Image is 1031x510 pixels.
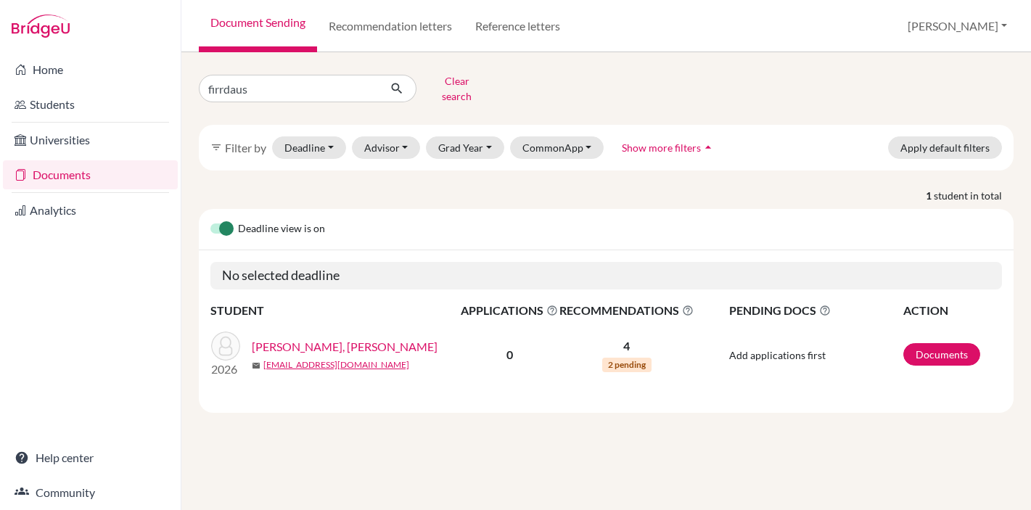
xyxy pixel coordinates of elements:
a: Help center [3,443,178,472]
i: filter_list [210,141,222,153]
a: Students [3,90,178,119]
a: Community [3,478,178,507]
th: ACTION [903,301,1002,320]
a: Home [3,55,178,84]
strong: 1 [926,188,934,203]
button: Clear search [416,70,497,107]
h5: No selected deadline [210,262,1002,289]
span: Filter by [225,141,266,155]
input: Find student by name... [199,75,379,102]
a: [PERSON_NAME], [PERSON_NAME] [252,338,438,355]
th: STUDENT [210,301,460,320]
button: CommonApp [510,136,604,159]
a: [EMAIL_ADDRESS][DOMAIN_NAME] [263,358,409,371]
span: student in total [934,188,1014,203]
i: arrow_drop_up [701,140,715,155]
img: Bridge-U [12,15,70,38]
button: Advisor [352,136,421,159]
span: Deadline view is on [238,221,325,238]
a: Universities [3,126,178,155]
button: Grad Year [426,136,504,159]
button: [PERSON_NAME] [901,12,1014,40]
button: Deadline [272,136,346,159]
b: 0 [506,347,513,361]
span: PENDING DOCS [729,302,902,319]
p: 4 [559,337,694,355]
p: 2026 [211,361,240,378]
span: APPLICATIONS [461,302,558,319]
button: Show more filtersarrow_drop_up [609,136,728,159]
span: mail [252,361,260,370]
button: Apply default filters [888,136,1002,159]
span: 2 pending [602,358,652,372]
img: Mohd Firrdaus, Muhammad Farrihin [211,332,240,361]
a: Documents [3,160,178,189]
a: Analytics [3,196,178,225]
span: Show more filters [622,141,701,154]
span: Add applications first [729,349,826,361]
span: RECOMMENDATIONS [559,302,694,319]
a: Documents [903,343,980,366]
